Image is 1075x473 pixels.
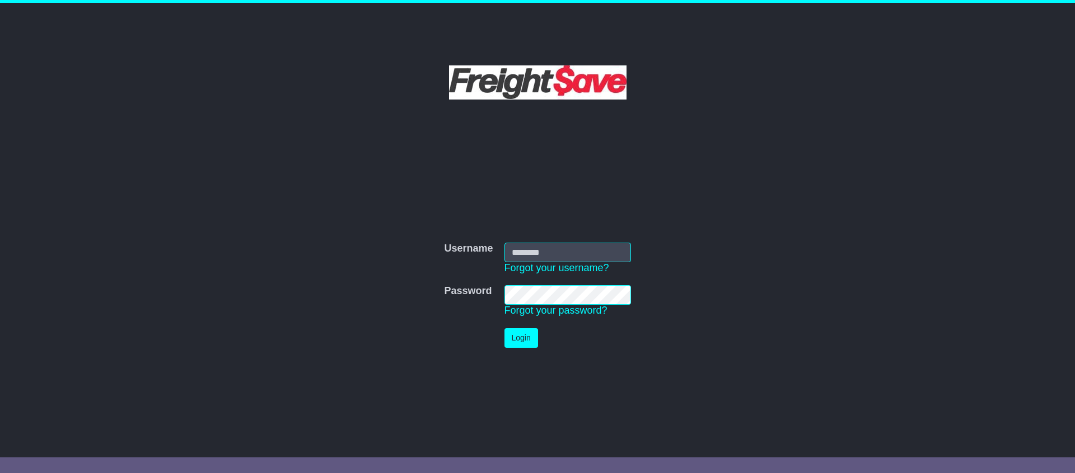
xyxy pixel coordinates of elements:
[504,305,607,316] a: Forgot your password?
[444,243,493,255] label: Username
[449,65,627,100] img: Freight Save
[444,285,492,297] label: Password
[504,328,538,348] button: Login
[504,262,609,273] a: Forgot your username?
